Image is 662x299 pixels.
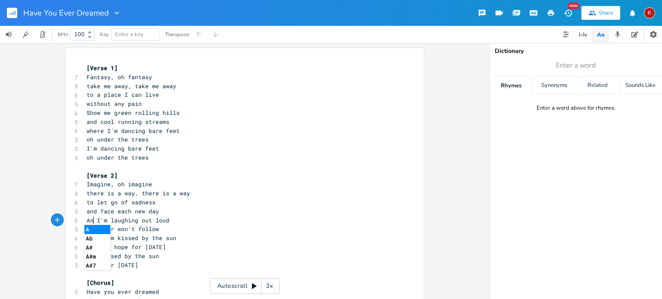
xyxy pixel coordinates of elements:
[568,3,579,9] div: New
[87,127,180,135] span: where I'm dancing bare feet
[87,243,166,251] span: there's hope for [DATE]
[58,32,68,37] div: BPM
[87,279,114,287] span: [Chorus]
[87,154,149,161] span: oh under the trees
[599,9,613,17] div: Share
[619,77,662,94] div: Sounds Like
[84,234,110,243] li: Ab
[556,61,596,71] span: Enter a word
[87,118,169,126] span: and cool running streams
[87,225,159,233] span: the fear won't follow
[537,105,615,112] div: Enter a word above for rhymes.
[165,32,189,37] div: Transpose
[87,234,176,242] span: when I'm kissed by the sun
[100,32,109,37] div: Key
[581,6,620,20] button: Share
[87,73,152,81] span: Fantasy, oh fantasy
[490,77,532,94] div: Rhymes
[84,225,110,234] li: A
[87,136,149,143] span: oh under the trees
[495,48,657,54] div: Dictionary
[87,216,169,224] span: An I'm laughing out loud
[87,252,159,260] span: I'm kissed by the sun
[87,64,118,72] span: [Verse 1]
[87,109,180,117] span: Show me green rolling hills
[576,77,619,94] div: Related
[115,31,144,38] span: Enter a key
[210,278,280,294] div: Autoscroll
[559,5,577,21] button: New
[23,9,109,17] span: Have You Ever Dreamed
[644,3,655,23] button: K
[533,77,575,94] div: Synonyms
[87,82,176,90] span: take me away, take me away
[87,91,159,99] span: to a place I can live
[87,100,142,108] span: without any pain
[87,288,159,296] span: Have you ever dreamed
[87,189,190,197] span: there is a way, there is a way
[87,145,159,152] span: I'm dancing bare feet
[84,243,110,252] li: A#
[87,261,138,269] span: hope for [DATE]
[84,252,110,261] li: A#m
[644,7,655,18] div: kerynlee24
[84,261,110,270] li: A#7
[262,278,277,294] div: 3x
[87,207,159,215] span: and face each new day
[87,198,156,206] span: to let go of sadness
[87,180,152,188] span: Imagine, oh imagine
[87,172,118,179] span: [Verse 2]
